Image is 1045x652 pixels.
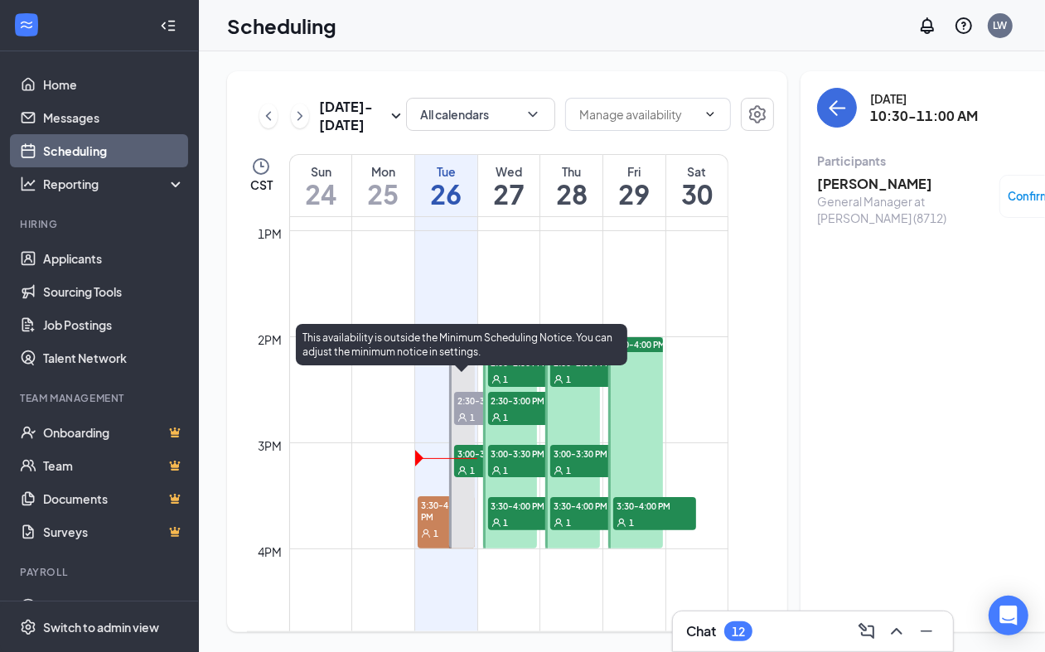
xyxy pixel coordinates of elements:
[617,518,627,528] svg: User
[20,619,36,635] svg: Settings
[488,392,571,408] span: 2:30-3:00 PM
[421,529,431,539] svg: User
[415,163,477,180] div: Tue
[352,155,414,216] a: August 25, 2025
[290,163,351,180] div: Sun
[352,163,414,180] div: Mon
[291,104,309,128] button: ChevronRight
[989,596,1028,635] div: Open Intercom Messenger
[747,104,767,124] svg: Settings
[406,98,555,131] button: All calendarsChevronDown
[491,374,501,384] svg: User
[917,16,937,36] svg: Notifications
[504,465,509,476] span: 1
[43,68,185,101] a: Home
[613,497,696,514] span: 3:30-4:00 PM
[255,437,286,455] div: 3pm
[255,225,286,243] div: 1pm
[250,176,273,193] span: CST
[917,621,936,641] svg: Minimize
[20,391,181,405] div: Team Management
[478,155,540,216] a: August 27, 2025
[612,339,665,350] span: 2:00-4:00 PM
[854,618,880,645] button: ComposeMessage
[160,17,177,34] svg: Collapse
[457,413,467,423] svg: User
[43,341,185,374] a: Talent Network
[857,621,877,641] svg: ComposeMessage
[540,155,602,216] a: August 28, 2025
[579,105,697,123] input: Manage availability
[741,98,774,131] button: Settings
[954,16,974,36] svg: QuestionInfo
[470,465,475,476] span: 1
[43,134,185,167] a: Scheduling
[319,98,386,134] h3: [DATE] - [DATE]
[43,619,159,635] div: Switch to admin view
[504,517,509,529] span: 1
[454,392,537,408] span: 2:30-3:00 PM
[43,482,185,515] a: DocumentsCrown
[603,180,665,208] h1: 29
[491,518,501,528] svg: User
[478,180,540,208] h1: 27
[457,466,467,476] svg: User
[259,104,278,128] button: ChevronLeft
[686,622,716,640] h3: Chat
[554,466,564,476] svg: User
[704,108,717,121] svg: ChevronDown
[870,107,978,125] h3: 10:30-11:00 AM
[43,101,185,134] a: Messages
[43,242,185,275] a: Applicants
[415,155,477,216] a: August 26, 2025
[827,98,847,118] svg: ArrowLeft
[540,180,602,208] h1: 28
[255,543,286,561] div: 4pm
[540,163,602,180] div: Thu
[43,449,185,482] a: TeamCrown
[666,155,728,216] a: August 30, 2025
[433,528,438,539] span: 1
[18,17,35,33] svg: WorkstreamLogo
[525,106,541,123] svg: ChevronDown
[550,445,633,461] span: 3:00-3:30 PM
[290,155,351,216] a: August 24, 2025
[741,98,774,134] a: Settings
[817,88,857,128] button: back-button
[20,217,181,231] div: Hiring
[292,106,308,126] svg: ChevronRight
[603,163,665,180] div: Fri
[550,497,633,514] span: 3:30-4:00 PM
[488,445,571,461] span: 3:00-3:30 PM
[415,180,477,208] h1: 26
[566,465,571,476] span: 1
[260,106,277,126] svg: ChevronLeft
[491,466,501,476] svg: User
[20,176,36,192] svg: Analysis
[251,157,271,176] svg: Clock
[554,518,564,528] svg: User
[566,517,571,529] span: 1
[386,106,406,126] svg: SmallChevronDown
[491,413,501,423] svg: User
[504,374,509,385] span: 1
[504,412,509,423] span: 1
[666,163,728,180] div: Sat
[418,496,475,524] span: 3:30-4:00 PM
[454,445,537,461] span: 3:00-3:30 PM
[43,416,185,449] a: OnboardingCrown
[43,308,185,341] a: Job Postings
[470,412,475,423] span: 1
[43,590,185,623] a: PayrollCrown
[352,180,414,208] h1: 25
[488,497,571,514] span: 3:30-4:00 PM
[227,12,336,40] h1: Scheduling
[566,374,571,385] span: 1
[290,180,351,208] h1: 24
[43,275,185,308] a: Sourcing Tools
[883,618,910,645] button: ChevronUp
[478,163,540,180] div: Wed
[43,515,185,548] a: SurveysCrown
[20,565,181,579] div: Payroll
[43,176,186,192] div: Reporting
